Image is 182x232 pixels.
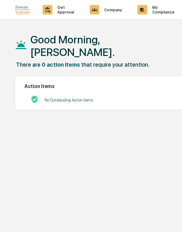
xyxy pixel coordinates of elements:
p: My Compliance [147,5,178,14]
p: No Outstanding Action Items [45,98,93,102]
div: There are [16,61,40,68]
img: No Actions logo [31,96,38,103]
div: 0 action items [42,61,80,68]
h1: Good Morning, [PERSON_NAME]. [30,33,179,58]
img: logo [15,5,30,14]
h2: Action Items [24,83,181,89]
p: Get Approval [52,5,77,14]
p: Company [99,8,125,12]
div: that require your attention. [81,61,149,68]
